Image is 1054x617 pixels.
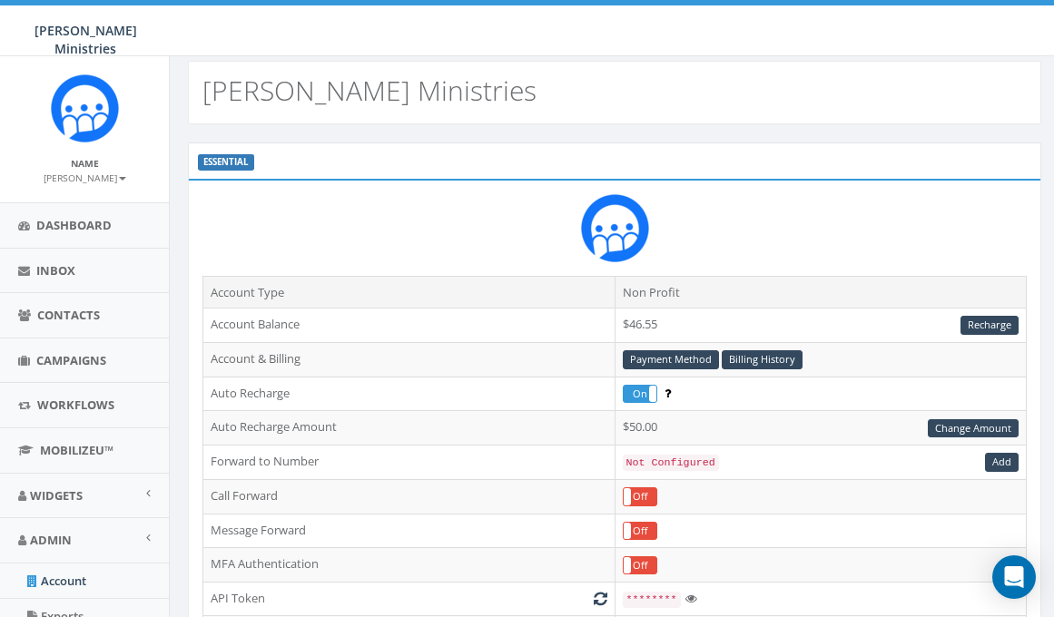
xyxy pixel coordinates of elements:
[203,276,616,308] td: Account Type
[44,169,126,185] a: [PERSON_NAME]
[34,22,137,57] span: [PERSON_NAME] Ministries
[203,342,616,377] td: Account & Billing
[40,442,113,458] span: MobilizeU™
[198,154,254,171] label: ESSENTIAL
[960,316,1019,335] a: Recharge
[71,157,99,170] small: Name
[623,385,658,404] div: OnOff
[624,557,657,574] label: Off
[203,411,616,446] td: Auto Recharge Amount
[594,593,607,604] i: Generate New Token
[30,487,83,504] span: Widgets
[624,523,657,540] label: Off
[36,217,112,233] span: Dashboard
[623,556,658,575] div: OnOff
[203,514,616,548] td: Message Forward
[203,446,616,480] td: Forward to Number
[623,455,719,471] code: Not Configured
[37,307,100,323] span: Contacts
[203,479,616,514] td: Call Forward
[624,488,657,505] label: Off
[992,555,1036,599] div: Open Intercom Messenger
[722,350,803,369] a: Billing History
[202,75,537,105] h2: [PERSON_NAME] Ministries
[623,487,658,506] div: OnOff
[51,74,119,142] img: Rally_Corp_Icon.png
[30,532,72,548] span: Admin
[928,419,1019,438] a: Change Amount
[37,397,114,413] span: Workflows
[615,308,1027,343] td: $46.55
[623,522,658,541] div: OnOff
[665,385,671,401] span: Enable to prevent campaign failure.
[985,453,1019,472] a: Add
[615,276,1027,308] td: Non Profit
[36,352,106,368] span: Campaigns
[203,583,616,616] td: API Token
[624,386,657,403] label: On
[36,262,75,279] span: Inbox
[44,171,126,184] small: [PERSON_NAME]
[615,411,1027,446] td: $50.00
[581,194,649,262] img: Rally_Corp_Icon.png
[203,548,616,583] td: MFA Authentication
[203,308,616,343] td: Account Balance
[203,377,616,411] td: Auto Recharge
[623,350,719,369] a: Payment Method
